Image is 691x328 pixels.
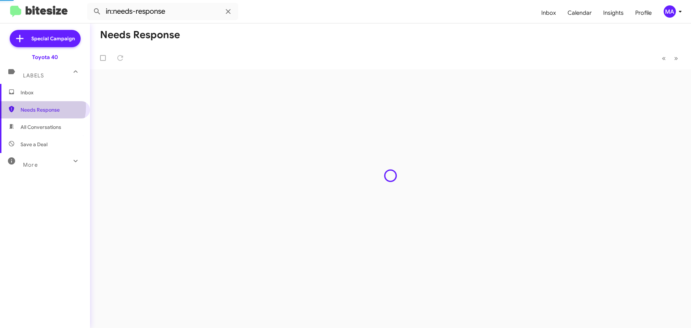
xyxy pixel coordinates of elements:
[32,54,58,61] div: Toyota 40
[674,54,678,63] span: »
[100,29,180,41] h1: Needs Response
[658,51,670,66] button: Previous
[21,123,61,131] span: All Conversations
[31,35,75,42] span: Special Campaign
[664,5,676,18] div: MA
[21,141,48,148] span: Save a Deal
[23,72,44,79] span: Labels
[562,3,597,23] a: Calendar
[23,162,38,168] span: More
[87,3,238,20] input: Search
[536,3,562,23] a: Inbox
[670,51,682,66] button: Next
[658,51,682,66] nav: Page navigation example
[21,89,82,96] span: Inbox
[10,30,81,47] a: Special Campaign
[629,3,658,23] a: Profile
[597,3,629,23] a: Insights
[21,106,82,113] span: Needs Response
[658,5,683,18] button: MA
[662,54,666,63] span: «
